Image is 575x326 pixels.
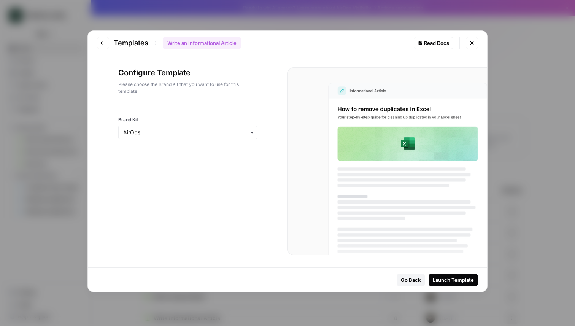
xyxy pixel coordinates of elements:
[466,37,478,49] button: Close modal
[418,39,449,47] div: Read Docs
[118,116,257,123] label: Brand Kit
[414,37,453,49] a: Read Docs
[397,274,425,286] button: Go Back
[118,67,257,104] div: Configure Template
[114,37,241,49] div: Templates
[97,37,109,49] button: Go to previous step
[123,129,252,136] input: AirOps
[401,276,421,284] div: Go Back
[429,274,478,286] button: Launch Template
[433,276,474,284] div: Launch Template
[118,81,257,95] p: Please choose the Brand Kit that you want to use for this template
[163,37,241,49] div: Write an Informational Article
